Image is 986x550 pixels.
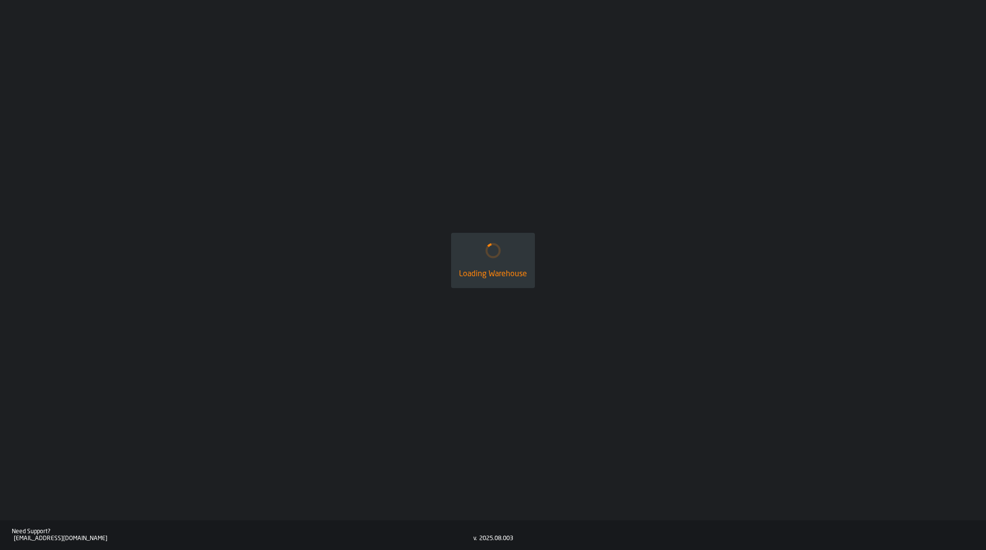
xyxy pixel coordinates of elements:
div: Need Support? [12,528,473,535]
div: v. [473,535,477,542]
a: Need Support?[EMAIL_ADDRESS][DOMAIN_NAME] [12,528,473,542]
div: 2025.08.003 [479,535,513,542]
div: [EMAIL_ADDRESS][DOMAIN_NAME] [14,535,473,542]
div: Loading Warehouse [459,268,527,280]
